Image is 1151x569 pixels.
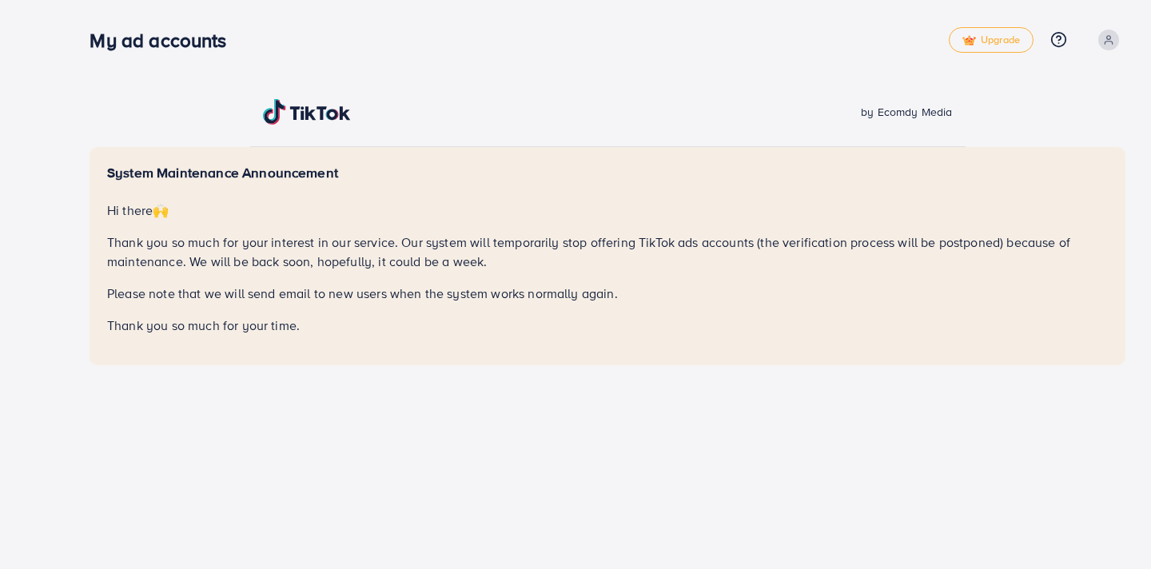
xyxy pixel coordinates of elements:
[107,233,1108,271] p: Thank you so much for your interest in our service. Our system will temporarily stop offering Tik...
[90,29,239,52] h3: My ad accounts
[153,201,169,219] span: 🙌
[949,27,1034,53] a: tickUpgrade
[107,284,1108,303] p: Please note that we will send email to new users when the system works normally again.
[107,165,1108,181] h5: System Maintenance Announcement
[962,35,976,46] img: tick
[263,99,351,125] img: TikTok
[107,201,1108,220] p: Hi there
[962,34,1020,46] span: Upgrade
[861,104,952,120] span: by Ecomdy Media
[107,316,1108,335] p: Thank you so much for your time.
